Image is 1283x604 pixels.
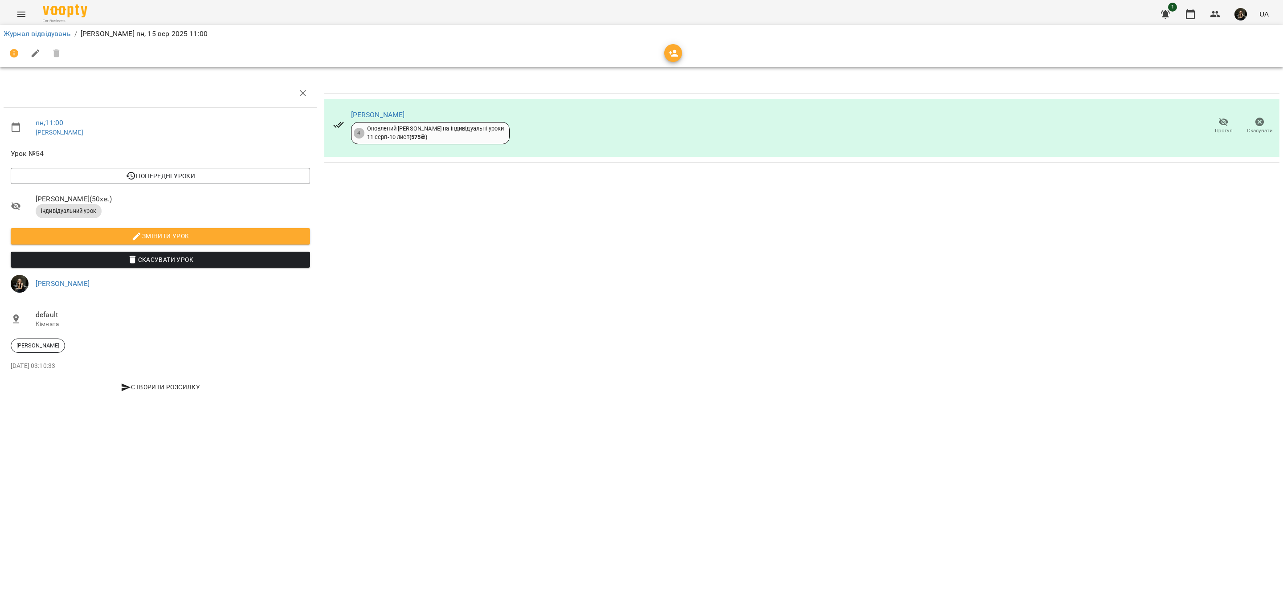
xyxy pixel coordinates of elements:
div: [PERSON_NAME] [11,339,65,353]
span: індивідуальний урок [36,207,102,215]
a: пн , 11:00 [36,118,63,127]
div: Оновлений [PERSON_NAME] на індивідуальні уроки 11 серп - 10 лист [367,125,504,141]
button: Скасувати Урок [11,252,310,268]
button: Menu [11,4,32,25]
span: Урок №54 [11,148,310,159]
img: Voopty Logo [43,4,87,17]
span: Скасувати Урок [18,254,303,265]
span: Прогул [1215,127,1233,135]
span: 1 [1168,3,1177,12]
nav: breadcrumb [4,29,1279,39]
p: [PERSON_NAME] пн, 15 вер 2025 11:00 [81,29,208,39]
a: [PERSON_NAME] [36,129,83,136]
button: Змінити урок [11,228,310,244]
div: 4 [354,128,364,139]
a: [PERSON_NAME] [351,110,405,119]
button: Створити розсилку [11,379,310,395]
span: Скасувати [1247,127,1273,135]
p: Кімната [36,320,310,329]
span: Попередні уроки [18,171,303,181]
button: UA [1256,6,1272,22]
span: [PERSON_NAME] [11,342,65,350]
span: UA [1259,9,1269,19]
b: ( 575 ₴ ) [409,134,427,140]
button: Попередні уроки [11,168,310,184]
span: Створити розсилку [14,382,306,392]
a: [PERSON_NAME] [36,279,90,288]
p: [DATE] 03:10:33 [11,362,310,371]
span: [PERSON_NAME] ( 50 хв. ) [36,194,310,204]
img: 998b0c24f0354562ba81004244cf30dc.jpeg [11,275,29,293]
button: Прогул [1205,114,1242,139]
span: For Business [43,18,87,24]
a: Журнал відвідувань [4,29,71,38]
span: default [36,310,310,320]
button: Скасувати [1242,114,1278,139]
li: / [74,29,77,39]
img: 998b0c24f0354562ba81004244cf30dc.jpeg [1234,8,1247,20]
span: Змінити урок [18,231,303,241]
